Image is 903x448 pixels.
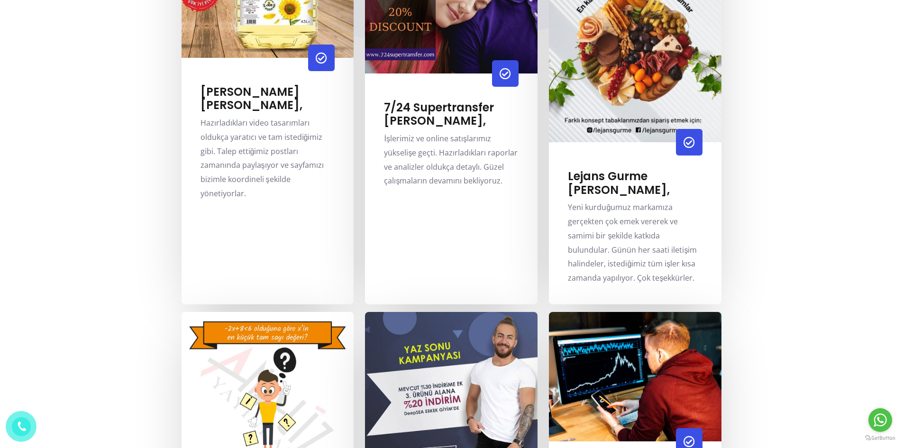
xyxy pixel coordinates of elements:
[384,132,519,188] p: İşlerimiz ve online satışlarımız yükselişe geçti. Hazırladıkları raporlar ve analizler oldukça de...
[568,201,702,285] p: Yeni kurduğumuz markamıza gerçekten çok emek vererek ve samimi bir şekilde katkıda bulundular. Gü...
[384,100,494,129] a: 7/24 Supertransfer[PERSON_NAME],
[568,168,670,198] a: Lejans Gurme[PERSON_NAME],
[201,84,302,113] a: [PERSON_NAME][PERSON_NAME],
[865,435,895,441] a: Go to GetButton.io website
[14,420,28,434] img: phone.png
[201,116,335,201] p: Hazırladıkları video tasarımları oldukça yaratıcı ve tam istediğimiz gibi. Talep ettiğimiz postla...
[868,408,892,432] a: Go to whatsapp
